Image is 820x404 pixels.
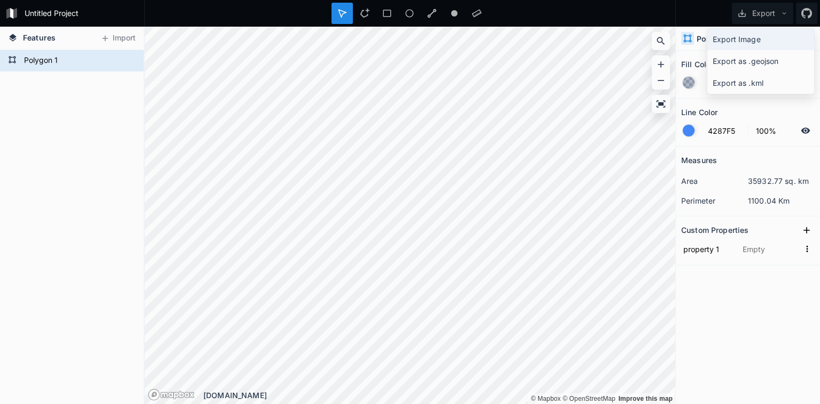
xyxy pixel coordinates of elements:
dd: 35932.77 sq. km [748,175,815,187]
input: Empty [740,241,800,257]
div: Export as .geojson [707,50,814,72]
h2: Measures [681,152,717,168]
h2: Custom Properties [681,222,748,238]
span: Features [23,32,56,43]
dd: 1100.04 Km [748,195,815,206]
input: Name [681,241,735,257]
div: [DOMAIN_NAME] [203,390,675,401]
dt: perimeter [681,195,748,206]
h2: Line Color [681,104,717,120]
h4: Polygon 1 [697,33,733,44]
a: Map feedback [618,395,673,402]
button: Export [732,3,793,24]
h2: Fill Color [681,56,713,72]
div: Export as .kml [707,72,814,94]
a: Mapbox logo [148,389,195,401]
a: Mapbox [531,395,561,402]
dt: area [681,175,748,187]
button: Import [95,30,141,47]
a: OpenStreetMap [563,395,616,402]
div: Export Image [707,28,814,50]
